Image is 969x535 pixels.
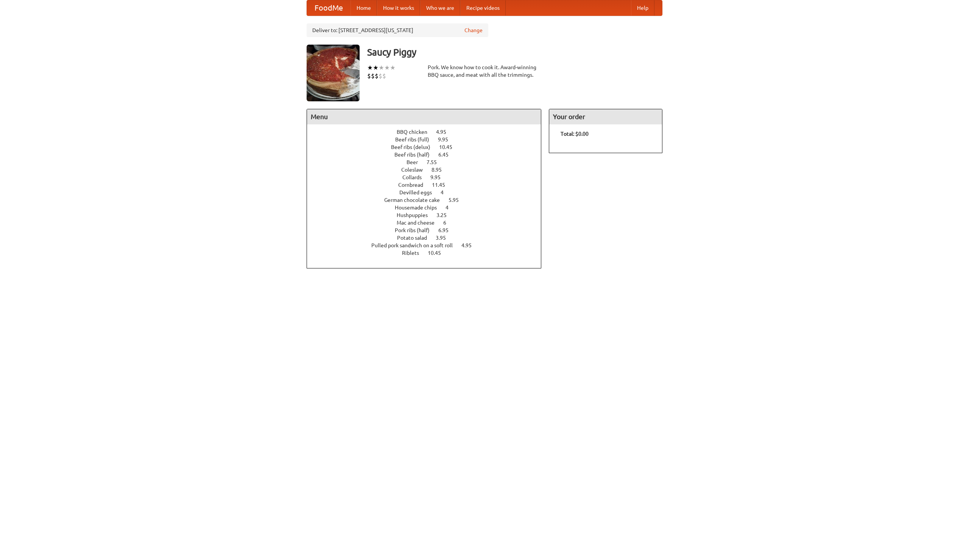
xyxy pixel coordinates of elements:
a: FoodMe [307,0,351,16]
span: 4.95 [461,242,479,248]
a: Beer 7.55 [407,159,451,165]
span: Pork ribs (half) [395,227,437,233]
li: ★ [390,64,396,72]
span: Hushpuppies [397,212,435,218]
a: Housemade chips 4 [395,205,463,211]
img: angular.jpg [307,45,360,101]
span: 4.95 [436,129,454,135]
li: ★ [379,64,384,72]
a: How it works [377,0,420,16]
span: Pulled pork sandwich on a soft roll [371,242,460,248]
a: Riblets 10.45 [402,250,455,256]
span: 8.95 [432,167,449,173]
span: 11.45 [432,182,453,188]
a: Change [464,26,483,34]
a: Collards 9.95 [402,174,455,180]
span: German chocolate cake [384,197,447,203]
a: Help [631,0,654,16]
span: 9.95 [438,136,456,143]
a: Recipe videos [460,0,506,16]
span: 7.55 [427,159,444,165]
h4: Your order [549,109,662,124]
li: ★ [373,64,379,72]
span: 3.95 [436,235,453,241]
a: Pulled pork sandwich on a soft roll 4.95 [371,242,486,248]
li: ★ [367,64,373,72]
a: Pork ribs (half) 6.95 [395,227,463,233]
li: $ [371,72,375,80]
span: 10.45 [428,250,449,256]
span: Beef ribs (full) [395,136,437,143]
li: $ [382,72,386,80]
span: 4 [446,205,456,211]
a: Beef ribs (full) 9.95 [395,136,462,143]
span: 6.45 [438,152,456,158]
a: Beef ribs (delux) 10.45 [391,144,466,150]
li: $ [375,72,379,80]
span: 3.25 [436,212,454,218]
a: Who we are [420,0,460,16]
span: Mac and cheese [397,220,442,226]
div: Pork. We know how to cook it. Award-winning BBQ sauce, and meat with all the trimmings. [428,64,541,79]
li: $ [367,72,371,80]
span: Housemade chips [395,205,444,211]
a: Beef ribs (half) 6.45 [394,152,463,158]
span: Devilled eggs [399,189,439,195]
div: Deliver to: [STREET_ADDRESS][US_STATE] [307,23,488,37]
h3: Saucy Piggy [367,45,662,60]
span: BBQ chicken [397,129,435,135]
span: 5.95 [449,197,466,203]
span: Beer [407,159,425,165]
span: Coleslaw [401,167,430,173]
h4: Menu [307,109,541,124]
span: Riblets [402,250,427,256]
span: 4 [441,189,451,195]
span: Collards [402,174,429,180]
span: Cornbread [398,182,431,188]
li: $ [379,72,382,80]
span: Potato salad [397,235,435,241]
span: 6 [443,220,454,226]
a: Cornbread 11.45 [398,182,459,188]
span: 9.95 [430,174,448,180]
span: 6.95 [438,227,456,233]
li: ★ [384,64,390,72]
a: BBQ chicken 4.95 [397,129,460,135]
span: Beef ribs (delux) [391,144,438,150]
a: Home [351,0,377,16]
a: Hushpuppies 3.25 [397,212,461,218]
a: Coleslaw 8.95 [401,167,456,173]
span: 10.45 [439,144,460,150]
a: German chocolate cake 5.95 [384,197,473,203]
a: Devilled eggs 4 [399,189,458,195]
span: Beef ribs (half) [394,152,437,158]
b: Total: $0.00 [561,131,589,137]
a: Potato salad 3.95 [397,235,460,241]
a: Mac and cheese 6 [397,220,460,226]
